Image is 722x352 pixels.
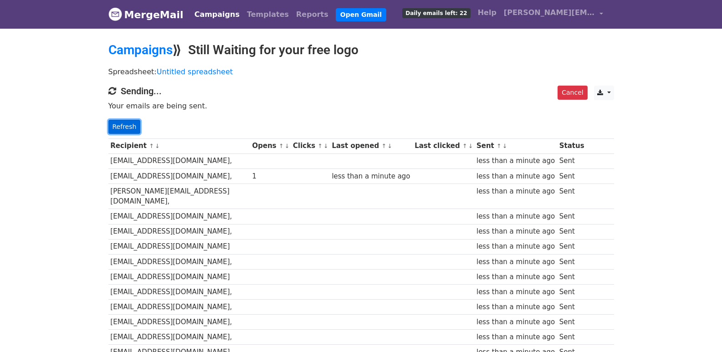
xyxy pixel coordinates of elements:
a: ↑ [317,143,323,149]
td: Sent [557,254,586,269]
td: Sent [557,269,586,284]
div: less than a minute ago [476,287,555,297]
td: [EMAIL_ADDRESS][DOMAIN_NAME], [108,153,250,168]
td: [EMAIL_ADDRESS][DOMAIN_NAME], [108,224,250,239]
a: ↑ [462,143,467,149]
h2: ⟫ Still Waiting for your free logo [108,42,614,58]
a: ↓ [502,143,507,149]
div: less than a minute ago [476,302,555,312]
td: Sent [557,300,586,315]
td: [EMAIL_ADDRESS][DOMAIN_NAME], [108,300,250,315]
div: less than a minute ago [476,241,555,252]
a: ↑ [497,143,502,149]
td: Sent [557,209,586,224]
td: [EMAIL_ADDRESS][DOMAIN_NAME], [108,330,250,345]
div: less than a minute ago [476,317,555,327]
td: Sent [557,153,586,168]
iframe: Chat Widget [676,308,722,352]
a: Campaigns [108,42,173,57]
td: [EMAIL_ADDRESS][DOMAIN_NAME], [108,209,250,224]
th: Recipient [108,138,250,153]
td: Sent [557,330,586,345]
a: ↓ [468,143,473,149]
div: 1 [252,171,288,182]
div: less than a minute ago [476,211,555,222]
th: Sent [474,138,557,153]
th: Clicks [291,138,329,153]
a: Daily emails left: 22 [399,4,474,22]
a: ↑ [381,143,386,149]
td: Sent [557,239,586,254]
td: Sent [557,284,586,299]
td: [EMAIL_ADDRESS][DOMAIN_NAME], [108,168,250,184]
div: less than a minute ago [476,226,555,237]
a: Help [474,4,500,22]
td: [EMAIL_ADDRESS][DOMAIN_NAME] [108,239,250,254]
a: [PERSON_NAME][EMAIL_ADDRESS][DOMAIN_NAME] [500,4,607,25]
td: [EMAIL_ADDRESS][DOMAIN_NAME], [108,254,250,269]
div: less than a minute ago [476,156,555,166]
a: Cancel [558,86,587,100]
p: Spreadsheet: [108,67,614,77]
span: Daily emails left: 22 [402,8,470,18]
div: less than a minute ago [476,171,555,182]
a: ↑ [149,143,154,149]
a: ↓ [155,143,160,149]
th: Last opened [330,138,413,153]
div: less than a minute ago [476,332,555,342]
img: MergeMail logo [108,7,122,21]
h4: Sending... [108,86,614,97]
a: ↓ [285,143,290,149]
th: Opens [250,138,291,153]
a: Templates [243,5,292,24]
a: Open Gmail [336,8,386,21]
a: Untitled spreadsheet [157,67,233,76]
span: [PERSON_NAME][EMAIL_ADDRESS][DOMAIN_NAME] [504,7,595,18]
a: ↑ [279,143,284,149]
td: Sent [557,184,586,209]
a: ↓ [323,143,328,149]
a: Refresh [108,120,141,134]
div: less than a minute ago [476,186,555,197]
td: Sent [557,224,586,239]
a: ↓ [387,143,392,149]
a: Reports [292,5,332,24]
div: less than a minute ago [332,171,410,182]
p: Your emails are being sent. [108,101,614,111]
td: [EMAIL_ADDRESS][DOMAIN_NAME] [108,269,250,284]
th: Status [557,138,586,153]
a: MergeMail [108,5,184,24]
td: [PERSON_NAME][EMAIL_ADDRESS][DOMAIN_NAME], [108,184,250,209]
td: Sent [557,168,586,184]
th: Last clicked [412,138,474,153]
div: less than a minute ago [476,272,555,282]
a: Campaigns [191,5,243,24]
td: [EMAIL_ADDRESS][DOMAIN_NAME], [108,315,250,330]
td: Sent [557,315,586,330]
td: [EMAIL_ADDRESS][DOMAIN_NAME], [108,284,250,299]
div: less than a minute ago [476,257,555,267]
